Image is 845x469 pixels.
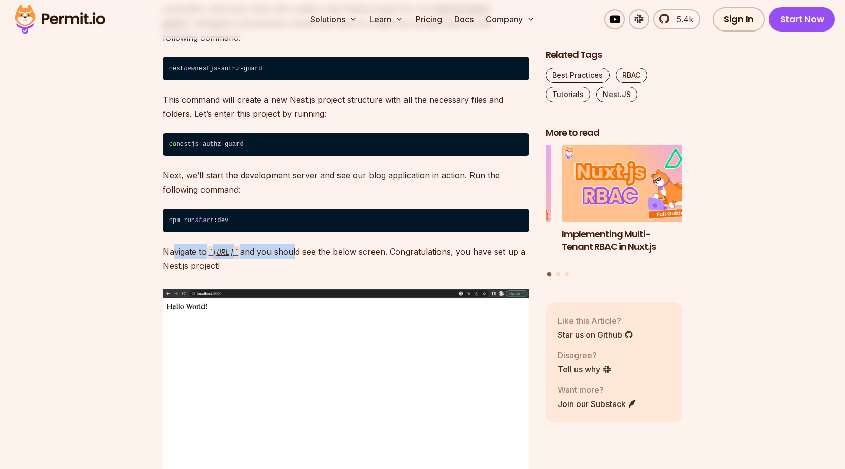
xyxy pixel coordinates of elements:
p: Like this Article? [558,315,633,327]
p: This command will create a new Nest.js project structure with all the necessary files and folders... [163,92,529,121]
li: 3 of 3 [414,145,551,266]
h2: Related Tags [546,49,683,61]
span: 5.4k [670,13,693,25]
button: Go to slide 1 [547,272,552,277]
span: new [184,65,195,72]
a: Star us on Github [558,329,633,341]
span: cd [169,141,177,148]
a: Nest.JS [596,87,637,102]
img: How to Use JWTs for Authorization: Best Practices and Common Mistakes [414,145,551,223]
img: Permit logo [10,2,110,37]
button: Go to slide 3 [565,272,569,276]
p: Disagree? [558,349,612,361]
code: npm run :dev [163,209,529,232]
code: nest nestjs-authz-guard [163,57,529,80]
a: Best Practices [546,68,610,83]
a: Docs [450,9,478,29]
div: Posts [546,145,683,278]
a: Join our Substack [558,398,637,410]
p: Navigate to and you should see the below screen. Congratulations, you have set up a Nest.js project! [163,244,529,273]
li: 1 of 3 [562,145,699,266]
img: Implementing Multi-Tenant RBAC in Nuxt.js [562,145,699,223]
a: Tutorials [546,87,590,102]
button: Company [482,9,539,29]
button: Learn [365,9,408,29]
h3: How to Use JWTs for Authorization: Best Practices and Common Mistakes [414,228,551,266]
a: [URL] [207,246,241,257]
p: Next, we’ll start the development server and see our blog application in action. Run the followin... [163,168,529,197]
code: [URL] [207,246,241,259]
a: RBAC [616,68,647,83]
a: Start Now [769,7,835,32]
h3: Implementing Multi-Tenant RBAC in Nuxt.js [562,228,699,254]
h2: More to read [546,127,683,139]
a: Tell us why [558,363,612,376]
span: start [195,217,214,224]
a: Sign In [713,7,765,32]
a: Pricing [412,9,446,29]
button: Solutions [306,9,361,29]
a: 5.4k [653,9,700,29]
button: Go to slide 2 [556,272,560,276]
p: Want more? [558,384,637,396]
code: nestjs-authz-guard [163,133,529,157]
